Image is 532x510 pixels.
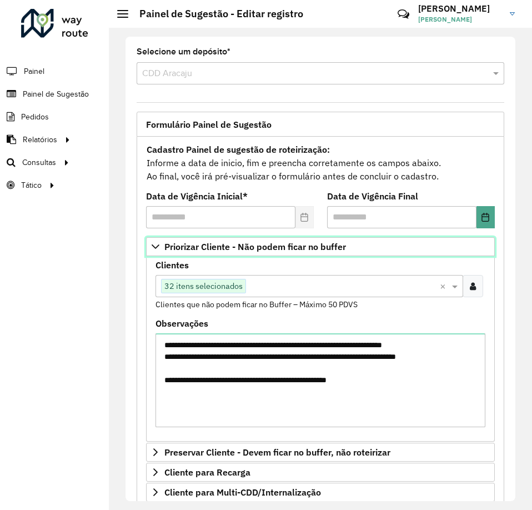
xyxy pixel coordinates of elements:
span: Cliente para Multi-CDD/Internalização [164,488,321,497]
span: [PERSON_NAME] [418,14,501,24]
div: Priorizar Cliente - Não podem ficar no buffer [146,256,495,442]
span: Relatórios [23,134,57,146]
span: Painel [24,66,44,77]
label: Data de Vigência Final [327,189,418,203]
a: Cliente para Recarga [146,463,495,482]
label: Clientes [155,258,189,272]
small: Clientes que não podem ficar no Buffer – Máximo 50 PDVS [155,299,358,309]
a: Cliente para Multi-CDD/Internalização [146,483,495,502]
span: Consultas [22,157,56,168]
span: Painel de Sugestão [23,88,89,100]
label: Data de Vigência Inicial [146,189,248,203]
label: Selecione um depósito [137,45,230,58]
h2: Painel de Sugestão - Editar registro [128,8,303,20]
span: Preservar Cliente - Devem ficar no buffer, não roteirizar [164,448,390,457]
strong: Cadastro Painel de sugestão de roteirização: [147,144,330,155]
span: Cliente para Recarga [164,468,250,477]
a: Preservar Cliente - Devem ficar no buffer, não roteirizar [146,443,495,462]
button: Choose Date [476,206,495,228]
span: 32 itens selecionados [162,279,245,293]
span: Tático [21,179,42,191]
span: Priorizar Cliente - Não podem ficar no buffer [164,242,346,251]
span: Clear all [440,279,449,293]
a: Contato Rápido [392,2,415,26]
label: Observações [155,317,208,330]
div: Informe a data de inicio, fim e preencha corretamente os campos abaixo. Ao final, você irá pré-vi... [146,142,495,183]
span: Formulário Painel de Sugestão [146,120,272,129]
span: Pedidos [21,111,49,123]
h3: [PERSON_NAME] [418,3,501,14]
a: Priorizar Cliente - Não podem ficar no buffer [146,237,495,256]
